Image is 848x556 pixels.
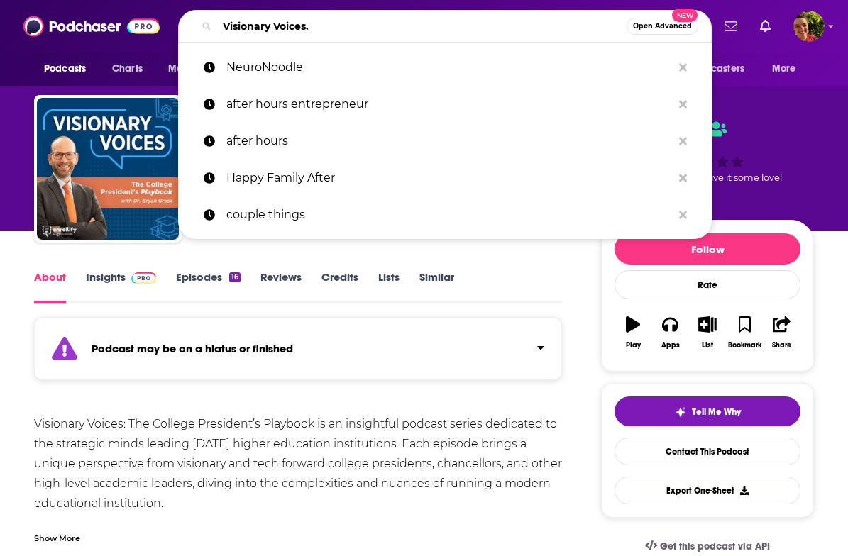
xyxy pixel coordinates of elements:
strong: Podcast may be on a hiatus or finished [92,342,293,355]
a: Credits [321,270,358,303]
a: couple things [178,196,712,233]
a: Episodes16 [176,270,241,303]
p: after hours [226,123,672,160]
p: after hours entrepreneur [226,86,672,123]
a: Similar [419,270,454,303]
button: Share [764,307,800,358]
img: User Profile [793,11,825,42]
p: Happy Family After [226,160,672,196]
div: Play [626,341,641,350]
button: open menu [158,55,237,82]
img: Podchaser Pro [131,272,156,284]
span: Get this podcast via API [660,540,770,552]
div: Rate [615,270,800,299]
span: More [772,59,796,79]
a: Contact This Podcast [615,438,800,465]
span: Open Advanced [633,23,692,30]
button: List [689,307,726,358]
span: Charts [112,59,143,79]
button: open menu [34,55,104,82]
a: after hours entrepreneur [178,86,712,123]
span: Logged in as Marz [793,11,825,42]
p: couple things [226,196,672,233]
span: Podcasts [44,59,86,79]
img: Podchaser - Follow, Share and Rate Podcasts [23,13,160,40]
a: Show notifications dropdown [754,14,776,38]
div: Search podcasts, credits, & more... [178,10,712,43]
button: Show profile menu [793,11,825,42]
div: List [702,341,713,350]
button: open menu [762,55,814,82]
button: tell me why sparkleTell Me Why [615,396,800,426]
a: InsightsPodchaser Pro [86,270,156,303]
a: Show notifications dropdown [719,14,743,38]
section: Click to expand status details [34,326,562,380]
button: Apps [651,307,688,358]
a: NeuroNoodle [178,49,712,86]
div: Share [772,341,791,350]
div: Bookmark [728,341,761,350]
button: Play [615,307,651,358]
button: open menu [667,55,765,82]
button: Open AdvancedNew [627,18,698,35]
a: Reviews [260,270,302,303]
p: NeuroNoodle [226,49,672,86]
span: Tell Me Why [692,406,741,418]
button: Export One-Sheet [615,477,800,504]
span: Monitoring [168,59,219,79]
img: tell me why sparkle [675,406,686,418]
img: Visionary Voices: The College President’s Playbook [37,98,179,240]
div: Apps [661,341,680,350]
span: New [672,9,698,22]
a: About [34,270,66,303]
div: 16 [229,272,241,282]
a: after hours [178,123,712,160]
input: Search podcasts, credits, & more... [217,15,627,38]
a: Charts [103,55,151,82]
a: Lists [378,270,400,303]
a: Happy Family After [178,160,712,196]
button: Follow [615,233,800,265]
button: Bookmark [726,307,763,358]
